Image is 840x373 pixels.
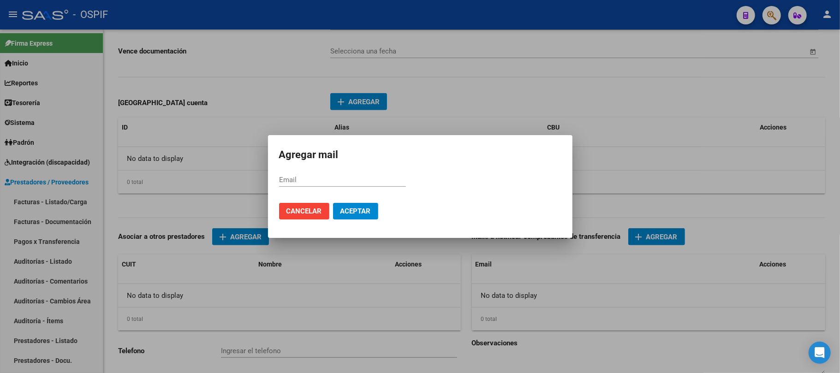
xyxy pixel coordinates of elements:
[286,207,322,215] span: Cancelar
[279,203,329,219] button: Cancelar
[809,342,831,364] div: Open Intercom Messenger
[333,203,378,219] button: Aceptar
[279,146,561,164] h2: Agregar mail
[340,207,371,215] span: Aceptar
